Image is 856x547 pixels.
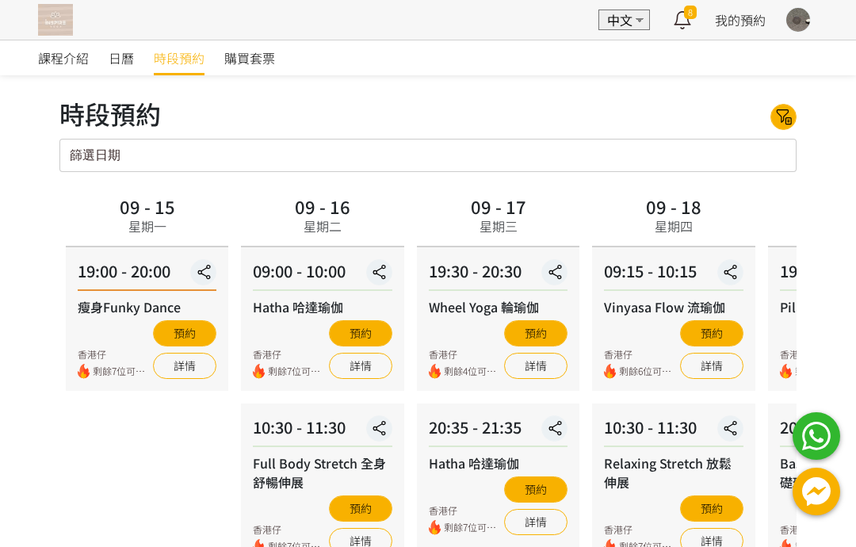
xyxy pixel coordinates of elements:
[444,520,500,535] span: 剩餘7位可預約
[680,320,743,346] button: 預約
[604,347,675,361] div: 香港仔
[78,297,216,316] div: 瘦身Funky Dance
[78,259,216,291] div: 19:00 - 20:00
[38,4,73,36] img: T57dtJh47iSJKDtQ57dN6xVUMYY2M0XQuGF02OI4.png
[93,364,149,379] span: 剩餘7位可預約
[253,522,324,537] div: 香港仔
[504,320,567,346] button: 預約
[253,259,392,291] div: 09:00 - 10:00
[480,216,518,235] div: 星期三
[646,197,701,215] div: 09 - 18
[429,364,441,379] img: fire.png
[655,216,693,235] div: 星期四
[429,259,567,291] div: 19:30 - 20:30
[224,48,275,67] span: 購買套票
[780,522,851,537] div: 香港仔
[329,495,392,522] button: 預約
[253,364,265,379] img: fire.png
[153,320,216,346] button: 預約
[680,353,743,379] a: 詳情
[154,48,204,67] span: 時段預約
[38,40,89,75] a: 課程介紹
[471,197,526,215] div: 09 - 17
[504,476,567,503] button: 預約
[329,353,392,379] a: 詳情
[78,347,149,361] div: 香港仔
[59,94,161,132] div: 時段預約
[253,297,392,316] div: Hatha 哈達瑜伽
[253,415,392,447] div: 10:30 - 11:30
[253,453,392,492] div: Full Body Stretch 全身舒暢伸展
[504,353,567,379] a: 詳情
[304,216,342,235] div: 星期二
[224,40,275,75] a: 購買套票
[680,495,743,522] button: 預約
[444,364,500,379] span: 剩餘4位可預約
[109,40,134,75] a: 日曆
[109,48,134,67] span: 日曆
[429,347,500,361] div: 香港仔
[604,453,743,492] div: Relaxing Stretch 放鬆伸展
[154,40,204,75] a: 時段預約
[604,297,743,316] div: Vinyasa Flow 流瑜伽
[268,364,324,379] span: 剩餘7位可預約
[604,364,616,379] img: fire.png
[78,364,90,379] img: fire.png
[253,347,324,361] div: 香港仔
[780,347,851,361] div: 香港仔
[120,197,175,215] div: 09 - 15
[604,415,743,447] div: 10:30 - 11:30
[504,509,567,535] a: 詳情
[38,48,89,67] span: 課程介紹
[429,503,500,518] div: 香港仔
[429,415,567,447] div: 20:35 - 21:35
[604,522,675,537] div: 香港仔
[604,259,743,291] div: 09:15 - 10:15
[795,364,851,379] span: 剩餘7位可預約
[684,6,697,19] span: 8
[780,364,792,379] img: fire.png
[295,197,350,215] div: 09 - 16
[59,139,797,172] input: 篩選日期
[429,520,441,535] img: fire.png
[429,453,567,472] div: Hatha 哈達瑜伽
[128,216,166,235] div: 星期一
[429,297,567,316] div: Wheel Yoga 輪瑜伽
[329,320,392,346] button: 預約
[153,353,216,379] a: 詳情
[619,364,675,379] span: 剩餘6位可預約
[715,10,766,29] a: 我的預約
